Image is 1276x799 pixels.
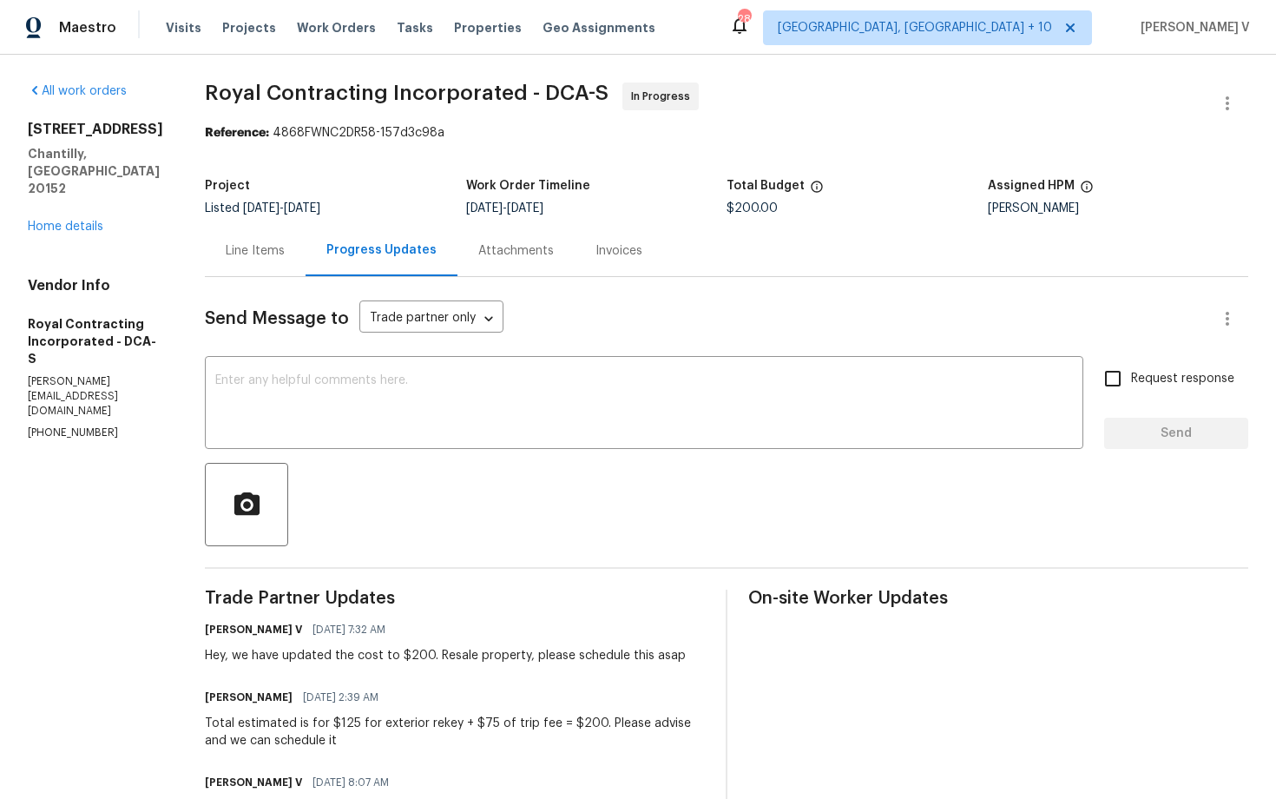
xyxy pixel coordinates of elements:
div: 289 [738,10,750,28]
span: On-site Worker Updates [748,590,1248,607]
span: [GEOGRAPHIC_DATA], [GEOGRAPHIC_DATA] + 10 [778,19,1052,36]
h5: Assigned HPM [988,180,1075,192]
span: [DATE] [507,202,543,215]
div: Line Items [226,242,285,260]
span: Visits [166,19,201,36]
div: 4868FWNC2DR58-157d3c98a [205,124,1248,142]
span: [DATE] 8:07 AM [312,774,389,791]
h5: Work Order Timeline [466,180,590,192]
span: $200.00 [727,202,778,215]
h6: [PERSON_NAME] V [205,621,302,638]
span: Maestro [59,19,116,36]
div: Total estimated is for $125 for exterior rekey + $75 of trip fee = $200. Please advise and we can... [205,715,705,749]
p: [PERSON_NAME][EMAIL_ADDRESS][DOMAIN_NAME] [28,374,163,419]
span: [DATE] [243,202,280,215]
h2: [STREET_ADDRESS] [28,121,163,138]
div: [PERSON_NAME] [988,202,1249,215]
span: In Progress [631,88,697,105]
span: Request response [1131,370,1234,388]
span: [DATE] 2:39 AM [303,689,378,706]
span: [DATE] [466,202,503,215]
h6: [PERSON_NAME] [205,689,293,706]
h5: Royal Contracting Incorporated - DCA-S [28,315,163,367]
p: [PHONE_NUMBER] [28,426,163,440]
h5: Chantilly, [GEOGRAPHIC_DATA] 20152 [28,145,163,197]
span: Trade Partner Updates [205,590,705,607]
span: The hpm assigned to this work order. [1080,180,1094,202]
span: Send Message to [205,310,349,327]
span: [DATE] 7:32 AM [312,621,385,638]
a: Home details [28,221,103,233]
span: - [243,202,320,215]
div: Progress Updates [326,241,437,259]
b: Reference: [205,127,269,139]
span: Projects [222,19,276,36]
a: All work orders [28,85,127,97]
div: Invoices [595,242,642,260]
div: Trade partner only [359,305,503,333]
span: - [466,202,543,215]
h4: Vendor Info [28,277,163,294]
span: Geo Assignments [543,19,655,36]
span: [DATE] [284,202,320,215]
span: Properties [454,19,522,36]
span: Work Orders [297,19,376,36]
h5: Project [205,180,250,192]
div: Hey, we have updated the cost to $200. Resale property, please schedule this asap [205,647,686,664]
div: Attachments [478,242,554,260]
h6: [PERSON_NAME] V [205,774,302,791]
span: [PERSON_NAME] V [1134,19,1250,36]
span: Listed [205,202,320,215]
h5: Total Budget [727,180,805,192]
span: Tasks [397,22,433,34]
span: The total cost of line items that have been proposed by Opendoor. This sum includes line items th... [810,180,824,202]
span: Royal Contracting Incorporated - DCA-S [205,83,608,103]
